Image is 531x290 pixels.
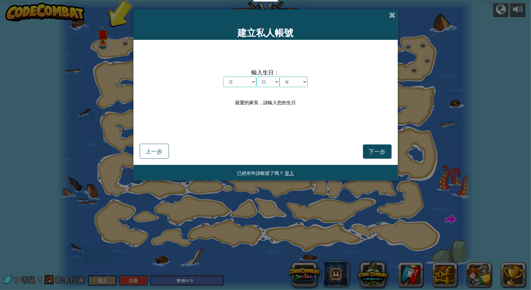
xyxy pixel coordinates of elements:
[237,170,285,176] span: 已經有申請帳號了嗎？
[363,144,392,159] button: 下一步
[238,26,294,38] span: 建立私人帳號
[223,68,308,77] span: 輸入生日：
[146,147,163,155] span: 上一步
[235,98,296,107] div: 親愛的家長，請輸入您的生日
[369,148,386,155] span: 下一步
[285,170,294,176] a: 登入
[140,144,169,159] button: 上一步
